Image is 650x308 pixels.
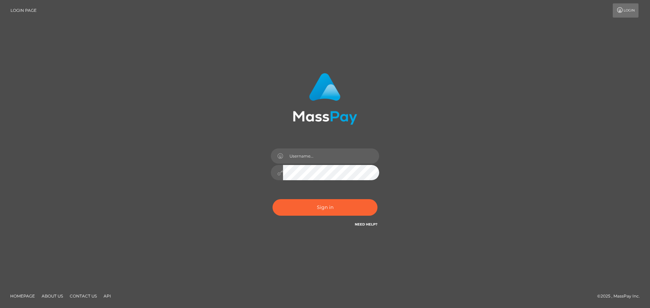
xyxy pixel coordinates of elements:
div: © 2025 , MassPay Inc. [597,292,645,300]
a: Contact Us [67,291,100,301]
img: MassPay Login [293,73,357,125]
a: Homepage [7,291,38,301]
a: API [101,291,114,301]
button: Sign in [273,199,377,216]
a: Login [613,3,638,18]
input: Username... [283,148,379,164]
a: About Us [39,291,66,301]
a: Need Help? [355,222,377,227]
a: Login Page [10,3,37,18]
